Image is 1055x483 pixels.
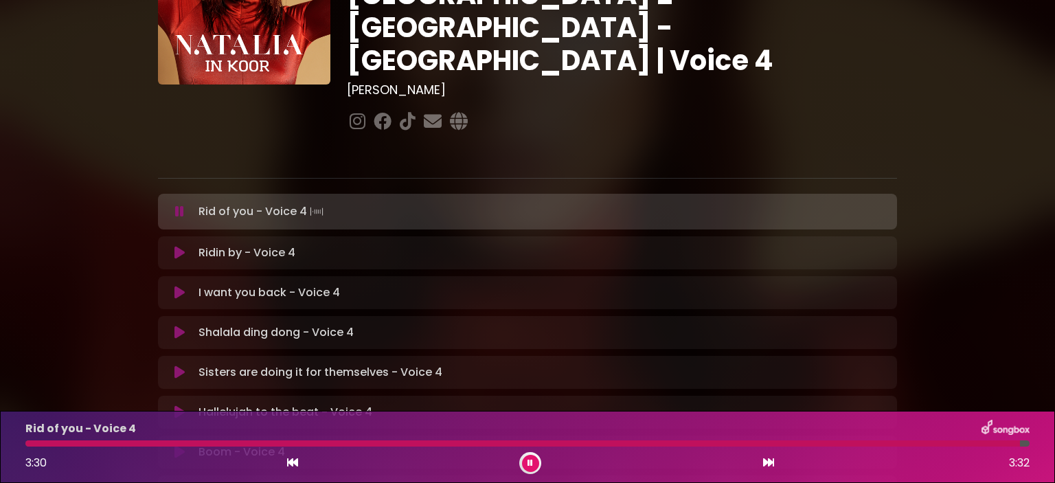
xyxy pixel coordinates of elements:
[25,455,47,471] span: 3:30
[25,420,136,437] p: Rid of you - Voice 4
[198,324,354,341] p: Shalala ding dong - Voice 4
[198,202,326,221] p: Rid of you - Voice 4
[307,202,326,221] img: waveform4.gif
[982,420,1030,438] img: songbox-logo-white.png
[198,364,442,381] p: Sisters are doing it for themselves - Voice 4
[198,284,340,301] p: I want you back - Voice 4
[198,245,295,261] p: Ridin by - Voice 4
[198,404,372,420] p: Hallelujah to the beat - Voice 4
[1009,455,1030,471] span: 3:32
[347,82,897,98] h3: [PERSON_NAME]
